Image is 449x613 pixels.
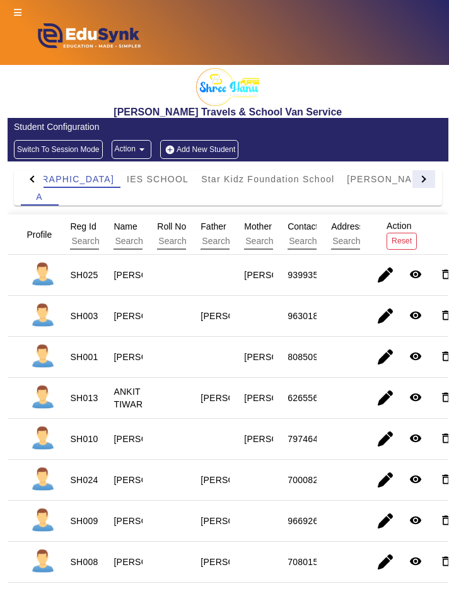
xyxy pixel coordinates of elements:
[27,464,59,496] img: profile.png
[288,269,338,281] div: 9399358880
[14,20,162,59] img: edusynk-logo.png
[14,120,442,134] div: Student Configuration
[409,432,422,445] mat-icon: remove_red_eye
[27,300,59,332] img: profile.png
[196,215,329,254] div: Father
[331,221,363,231] span: Address
[288,351,338,363] div: 8085096800
[201,233,313,250] input: Search
[163,144,177,155] img: add-new-student.png
[288,392,338,404] div: 6265568598
[109,215,242,254] div: Name
[201,392,275,404] div: [PERSON_NAME]
[70,556,98,568] div: SH008
[387,233,417,250] button: Reset
[70,221,96,231] span: Reg Id
[114,434,188,444] staff-with-status: [PERSON_NAME]
[153,215,286,254] div: Roll No.
[409,391,422,404] mat-icon: remove_red_eye
[114,352,188,362] staff-with-status: [PERSON_NAME]
[288,556,338,568] div: 7080152510
[160,140,238,159] button: Add New Student
[70,310,98,322] div: SH003
[114,221,137,231] span: Name
[409,268,422,281] mat-icon: remove_red_eye
[201,175,334,184] span: Star Kidz Foundation School
[8,106,449,118] h2: [PERSON_NAME] Travels & School Van Service
[36,192,43,201] span: A
[114,387,145,409] staff-with-status: ANKIT TIWARI
[201,556,275,568] div: [PERSON_NAME]
[382,214,421,254] div: Action
[114,516,188,526] staff-with-status: [PERSON_NAME]
[244,269,318,281] div: [PERSON_NAME]
[27,230,52,240] span: Profile
[409,555,422,568] mat-icon: remove_red_eye
[70,515,98,527] div: SH009
[288,221,318,231] span: Contact
[70,392,98,404] div: SH013
[244,221,272,231] span: Mother
[409,350,422,363] mat-icon: remove_red_eye
[201,310,275,322] div: [PERSON_NAME]
[288,310,338,322] div: 9630180734
[157,233,270,250] input: Search
[114,311,188,321] staff-with-status: [PERSON_NAME]
[201,474,275,486] div: [PERSON_NAME]
[201,515,275,527] div: [PERSON_NAME]
[114,475,188,485] staff-with-status: [PERSON_NAME]
[409,514,422,527] mat-icon: remove_red_eye
[157,221,189,231] span: Roll No.
[136,143,148,156] mat-icon: arrow_drop_down
[114,233,226,250] input: Search
[70,474,98,486] div: SH024
[27,505,59,537] img: profile.png
[196,68,259,106] img: 2bec4155-9170-49cd-8f97-544ef27826c4
[27,423,59,455] img: profile.png
[27,259,59,291] img: profile.png
[201,221,226,231] span: Father
[240,215,373,254] div: Mother
[127,175,189,184] span: IES SCHOOL
[288,474,338,486] div: 7000820380
[244,351,318,363] div: [PERSON_NAME]
[23,223,68,246] div: Profile
[70,269,98,281] div: SH025
[244,233,357,250] input: Search
[27,341,59,373] img: profile.png
[70,433,98,445] div: SH010
[288,433,338,445] div: 7974642294
[288,515,338,527] div: 9669261003
[331,233,444,250] input: Search
[27,546,59,578] img: profile.png
[14,140,103,159] button: Switch To Session Mode
[70,233,183,250] input: Search
[283,215,416,254] div: Contact
[244,433,318,445] div: [PERSON_NAME]
[244,392,318,404] div: [PERSON_NAME]
[112,140,151,159] button: Action
[66,215,199,254] div: Reg Id
[114,557,188,567] staff-with-status: [PERSON_NAME]
[70,351,98,363] div: SH001
[409,309,422,322] mat-icon: remove_red_eye
[409,473,422,486] mat-icon: remove_red_eye
[27,382,59,414] img: profile.png
[114,270,188,280] staff-with-status: [PERSON_NAME]
[288,233,400,250] input: Search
